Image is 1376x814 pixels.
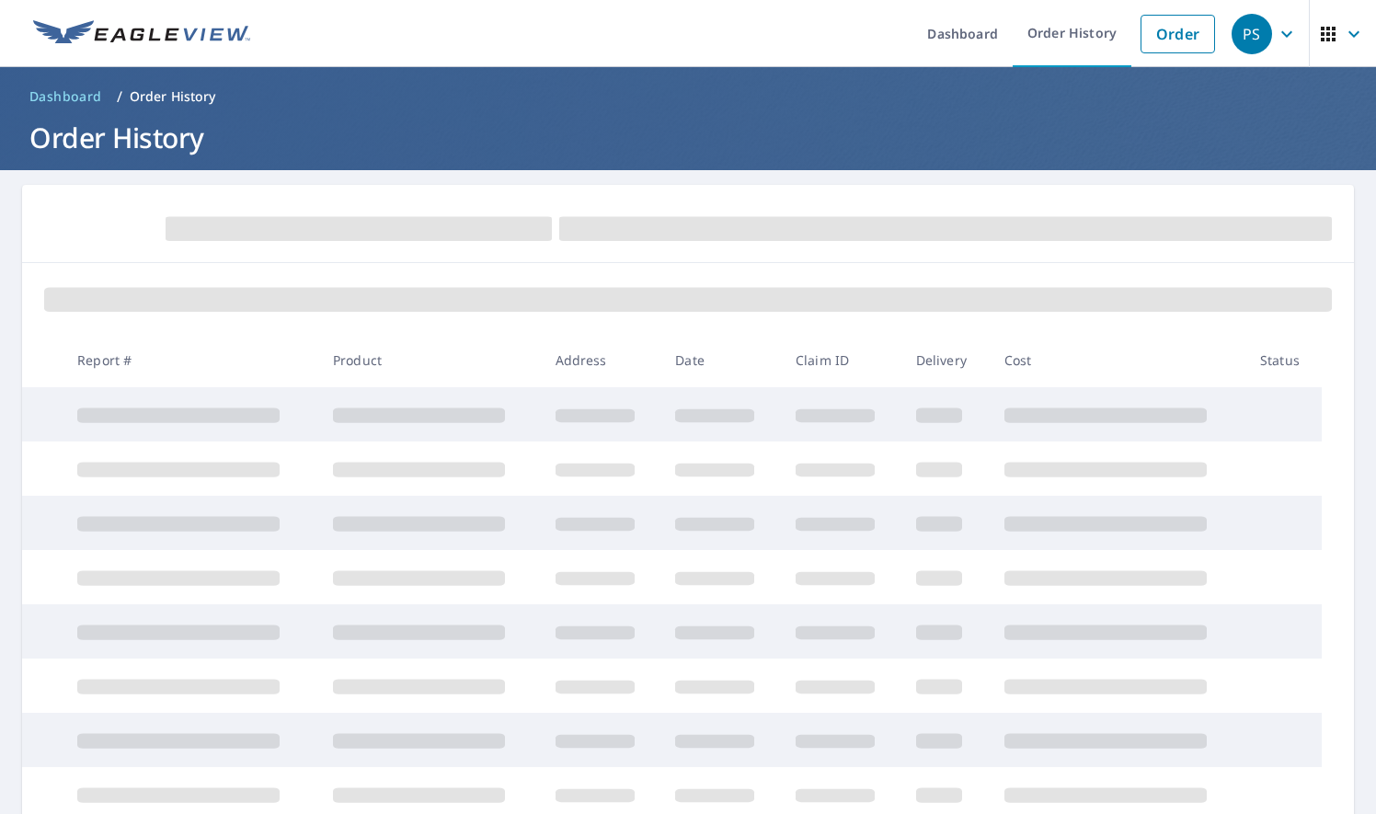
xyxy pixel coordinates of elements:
[130,87,216,106] p: Order History
[990,333,1245,387] th: Cost
[22,119,1354,156] h1: Order History
[33,20,250,48] img: EV Logo
[660,333,781,387] th: Date
[29,87,102,106] span: Dashboard
[901,333,990,387] th: Delivery
[1245,333,1322,387] th: Status
[22,82,1354,111] nav: breadcrumb
[541,333,661,387] th: Address
[318,333,541,387] th: Product
[63,333,318,387] th: Report #
[781,333,901,387] th: Claim ID
[22,82,109,111] a: Dashboard
[1232,14,1272,54] div: PS
[117,86,122,108] li: /
[1141,15,1215,53] a: Order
